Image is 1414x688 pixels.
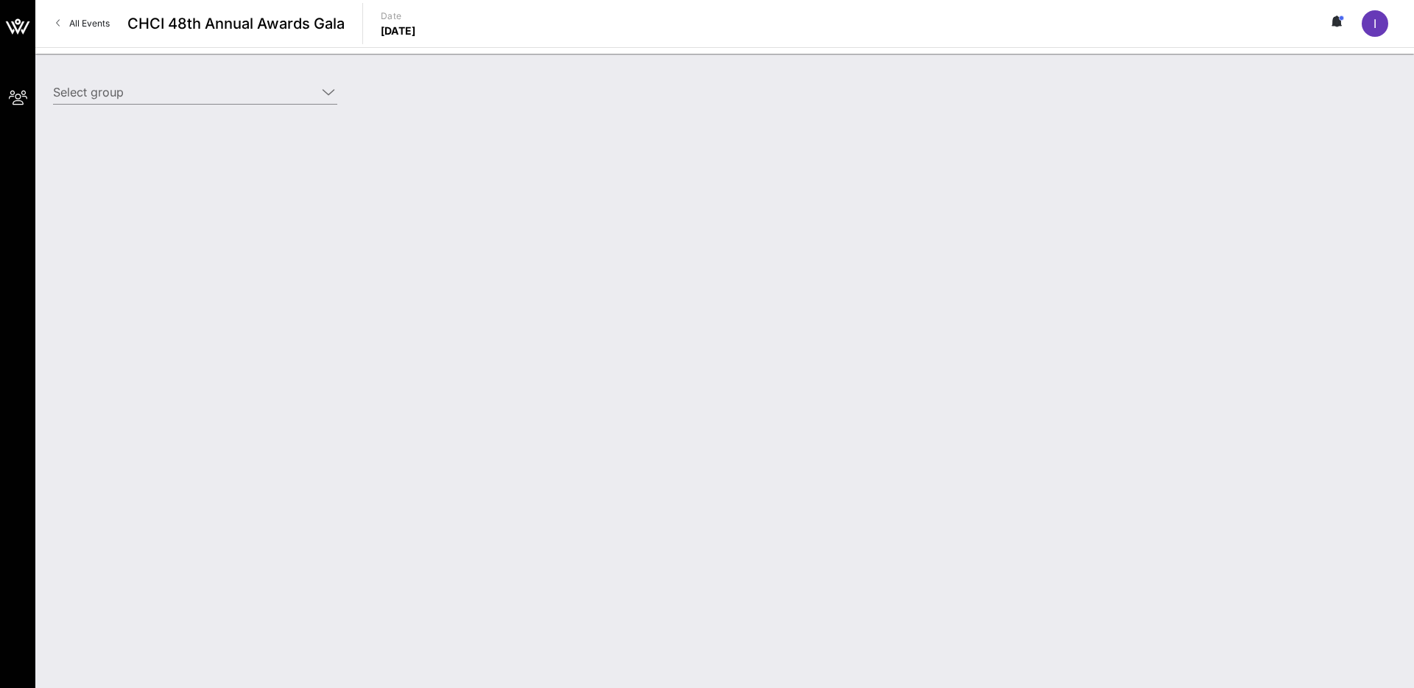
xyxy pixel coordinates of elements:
span: CHCI 48th Annual Awards Gala [127,13,345,35]
div: I [1362,10,1388,37]
a: All Events [47,12,119,35]
p: [DATE] [381,24,416,38]
span: I [1373,16,1376,31]
span: All Events [69,18,110,29]
p: Date [381,9,416,24]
